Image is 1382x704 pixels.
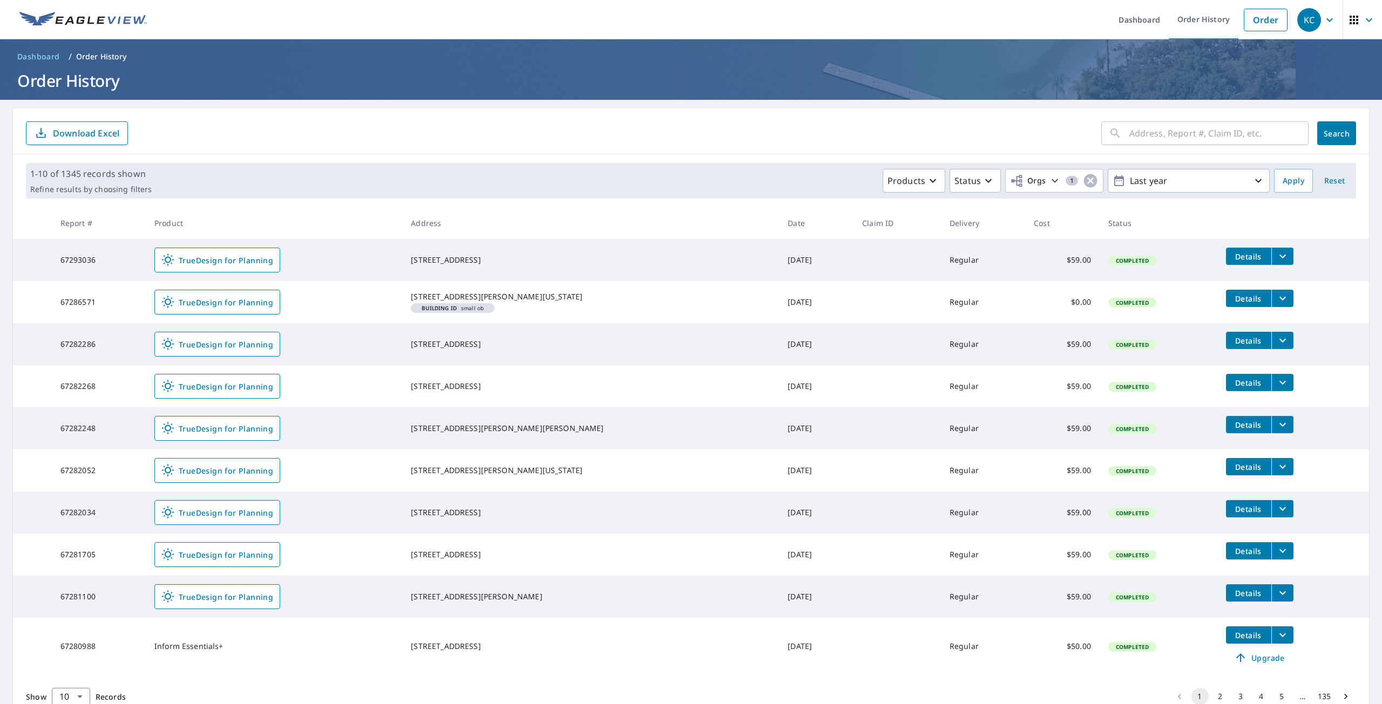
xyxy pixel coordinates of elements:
td: [DATE] [779,239,853,281]
span: Completed [1109,643,1155,651]
button: Last year [1108,169,1270,193]
td: $59.00 [1025,534,1100,576]
button: detailsBtn-67282268 [1226,374,1271,391]
td: Inform Essentials+ [146,618,402,675]
button: filesDropdownBtn-67293036 [1271,248,1293,265]
td: 67282052 [52,449,146,491]
button: Search [1317,121,1356,145]
div: [STREET_ADDRESS][PERSON_NAME][PERSON_NAME] [411,423,770,434]
p: Order History [76,51,127,62]
button: Download Excel [26,121,128,145]
td: [DATE] [779,407,853,449]
li: / [69,50,72,63]
th: Claim ID [853,207,941,239]
button: filesDropdownBtn-67280988 [1271,626,1293,644]
td: Regular [941,407,1025,449]
td: 67282034 [52,491,146,534]
span: Details [1232,378,1265,388]
button: Orgs1 [1005,169,1103,193]
button: detailsBtn-67280988 [1226,626,1271,644]
span: Orgs [1010,174,1046,188]
td: Regular [941,239,1025,281]
span: Show [26,692,46,702]
a: Order [1244,9,1288,31]
span: Details [1232,504,1265,514]
img: EV Logo [19,12,147,28]
button: filesDropdownBtn-67282248 [1271,416,1293,433]
div: … [1294,691,1311,702]
span: Completed [1109,593,1155,601]
button: Reset [1317,169,1352,193]
button: detailsBtn-67281100 [1226,584,1271,602]
button: detailsBtn-67281705 [1226,542,1271,559]
td: $50.00 [1025,618,1100,675]
td: Regular [941,365,1025,407]
button: filesDropdownBtn-67282286 [1271,332,1293,349]
button: detailsBtn-67282248 [1226,416,1271,433]
h1: Order History [13,70,1369,92]
span: TrueDesign for Planning [161,296,273,309]
a: Dashboard [13,48,64,65]
button: detailsBtn-67282052 [1226,458,1271,475]
button: filesDropdownBtn-67282034 [1271,500,1293,517]
span: TrueDesign for Planning [161,548,273,561]
span: TrueDesign for Planning [161,464,273,477]
span: TrueDesign for Planning [161,338,273,351]
td: 67282268 [52,365,146,407]
span: Dashboard [17,51,60,62]
td: $0.00 [1025,281,1100,323]
td: [DATE] [779,365,853,407]
span: Completed [1109,341,1155,348]
span: small ob [415,305,490,311]
span: Details [1232,420,1265,430]
span: Completed [1109,425,1155,433]
div: [STREET_ADDRESS] [411,255,770,265]
button: Apply [1274,169,1313,193]
th: Address [402,207,779,239]
span: Upgrade [1232,651,1287,664]
span: Details [1232,546,1265,556]
span: Records [96,692,126,702]
td: $59.00 [1025,576,1100,618]
td: $59.00 [1025,449,1100,491]
span: Completed [1109,509,1155,517]
td: $59.00 [1025,365,1100,407]
span: Details [1232,293,1265,304]
th: Cost [1025,207,1100,239]
span: Details [1232,462,1265,472]
button: Status [950,169,1001,193]
button: detailsBtn-67282286 [1226,332,1271,349]
span: Details [1232,336,1265,346]
a: TrueDesign for Planning [154,500,280,525]
td: $59.00 [1025,491,1100,534]
button: filesDropdownBtn-67286571 [1271,290,1293,307]
td: 67282248 [52,407,146,449]
td: $59.00 [1025,407,1100,449]
a: TrueDesign for Planning [154,542,280,567]
span: Apply [1283,174,1304,188]
th: Date [779,207,853,239]
td: Regular [941,491,1025,534]
div: [STREET_ADDRESS] [411,339,770,350]
span: Completed [1109,299,1155,306]
span: Search [1326,128,1347,139]
th: Report # [52,207,146,239]
button: filesDropdownBtn-67282052 [1271,458,1293,475]
span: Reset [1322,174,1347,188]
span: Details [1232,630,1265,640]
em: Building ID [422,305,457,311]
td: 67280988 [52,618,146,675]
a: TrueDesign for Planning [154,332,280,357]
td: 67281705 [52,534,146,576]
td: 67286571 [52,281,146,323]
a: TrueDesign for Planning [154,248,280,272]
span: TrueDesign for Planning [161,422,273,435]
button: filesDropdownBtn-67281705 [1271,542,1293,559]
td: Regular [941,576,1025,618]
div: [STREET_ADDRESS][PERSON_NAME] [411,591,770,602]
div: KC [1297,8,1321,32]
button: detailsBtn-67293036 [1226,248,1271,265]
span: Details [1232,251,1265,262]
a: Upgrade [1226,649,1293,666]
div: [STREET_ADDRESS] [411,641,770,652]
